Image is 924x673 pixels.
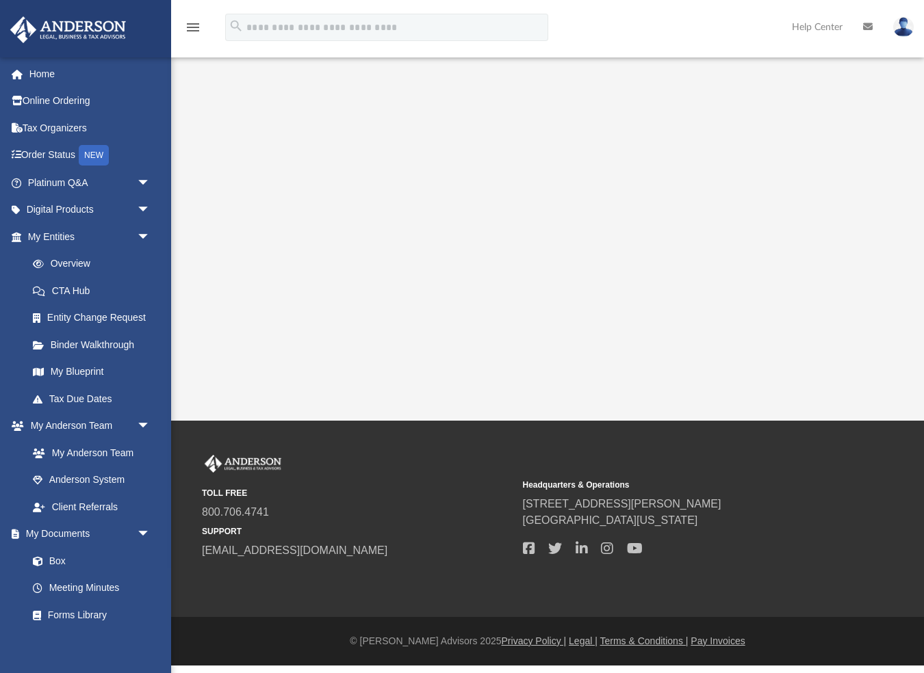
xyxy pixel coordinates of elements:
a: My Anderson Team [19,439,157,466]
span: arrow_drop_down [137,169,164,197]
small: TOLL FREE [202,487,513,499]
span: arrow_drop_down [137,520,164,549]
a: Order StatusNEW [10,142,171,170]
a: Overview [19,250,171,278]
a: menu [185,26,201,36]
a: Home [10,60,171,88]
a: My Anderson Teamarrow_drop_down [10,412,164,440]
a: [EMAIL_ADDRESS][DOMAIN_NAME] [202,544,387,556]
span: arrow_drop_down [137,196,164,224]
i: search [229,18,244,34]
a: Anderson System [19,466,164,494]
a: Box [19,547,157,575]
img: Anderson Advisors Platinum Portal [6,16,130,43]
a: Tax Organizers [10,114,171,142]
a: Privacy Policy | [502,635,567,646]
a: My Entitiesarrow_drop_down [10,223,171,250]
span: arrow_drop_down [137,223,164,251]
a: Binder Walkthrough [19,331,171,358]
a: [GEOGRAPHIC_DATA][US_STATE] [523,514,698,526]
a: My Blueprint [19,358,164,386]
a: Platinum Q&Aarrow_drop_down [10,169,171,196]
img: Anderson Advisors Platinum Portal [202,455,284,473]
a: Online Ordering [10,88,171,115]
a: [STREET_ADDRESS][PERSON_NAME] [523,498,721,510]
a: Client Referrals [19,493,164,520]
div: NEW [79,145,109,166]
a: My Documentsarrow_drop_down [10,520,164,548]
a: 800.706.4741 [202,506,269,518]
img: User Pic [893,17,914,37]
span: arrow_drop_down [137,412,164,440]
a: Terms & Conditions | [600,635,689,646]
small: SUPPORT [202,525,513,538]
div: © [PERSON_NAME] Advisors 2025 [171,634,924,648]
a: Forms Library [19,601,157,629]
a: Digital Productsarrow_drop_down [10,196,171,224]
i: menu [185,19,201,36]
a: CTA Hub [19,277,171,304]
small: Headquarters & Operations [523,479,834,491]
a: Tax Due Dates [19,385,171,412]
a: Pay Invoices [691,635,745,646]
a: Entity Change Request [19,304,171,332]
a: Meeting Minutes [19,575,164,602]
a: Legal | [569,635,598,646]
